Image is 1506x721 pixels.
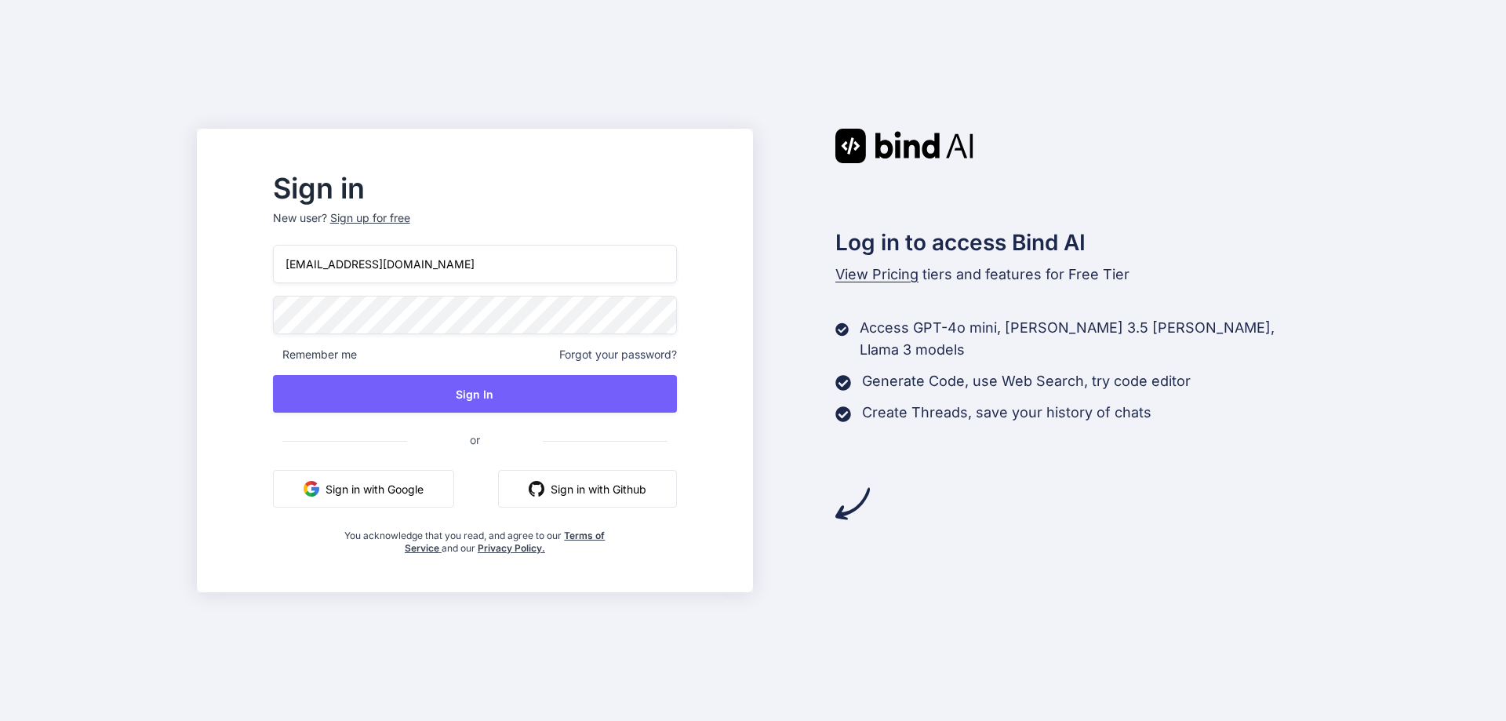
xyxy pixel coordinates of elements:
img: google [304,481,319,497]
div: You acknowledge that you read, and agree to our and our [340,520,610,555]
input: Login or Email [273,245,677,283]
button: Sign In [273,375,677,413]
p: Generate Code, use Web Search, try code editor [862,370,1191,392]
p: Create Threads, save your history of chats [862,402,1151,424]
img: Bind AI logo [835,129,973,163]
img: github [529,481,544,497]
a: Privacy Policy. [478,542,545,554]
span: View Pricing [835,266,919,282]
a: Terms of Service [405,530,606,554]
div: Sign up for free [330,210,410,226]
p: New user? [273,210,677,245]
img: arrow [835,486,870,521]
button: Sign in with Github [498,470,677,508]
p: tiers and features for Free Tier [835,264,1309,286]
button: Sign in with Google [273,470,454,508]
p: Access GPT-4o mini, [PERSON_NAME] 3.5 [PERSON_NAME], Llama 3 models [860,317,1309,361]
span: Forgot your password? [559,347,677,362]
span: Remember me [273,347,357,362]
h2: Sign in [273,176,677,201]
span: or [407,421,543,459]
h2: Log in to access Bind AI [835,226,1309,259]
